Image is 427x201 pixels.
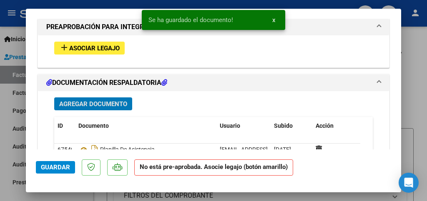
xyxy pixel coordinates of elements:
[274,146,291,153] span: [DATE]
[38,35,389,67] div: PREAPROBACIÓN PARA INTEGRACION
[220,146,410,153] span: [EMAIL_ADDRESS][DOMAIN_NAME] - [PERSON_NAME] [PERSON_NAME] -
[54,117,75,135] datatable-header-cell: ID
[316,122,334,129] span: Acción
[36,161,75,174] button: Guardar
[58,122,63,129] span: ID
[399,173,419,193] div: Open Intercom Messenger
[266,12,282,27] button: x
[75,117,216,135] datatable-header-cell: Documento
[54,97,132,110] button: Agregar Documento
[38,19,389,35] mat-expansion-panel-header: PREAPROBACIÓN PARA INTEGRACION
[46,22,164,32] h1: PREAPROBACIÓN PARA INTEGRACION
[59,100,127,108] span: Agregar Documento
[312,117,354,135] datatable-header-cell: Acción
[220,122,240,129] span: Usuario
[271,117,312,135] datatable-header-cell: Subido
[274,122,293,129] span: Subido
[46,78,167,88] h1: DOCUMENTACIÓN RESPALDATORIA
[148,16,233,24] span: Se ha guardado el documento!
[78,122,109,129] span: Documento
[78,146,155,153] span: Planilla De Asistencia
[54,42,125,55] button: Asociar Legajo
[59,42,69,52] mat-icon: add
[38,74,389,91] mat-expansion-panel-header: DOCUMENTACIÓN RESPALDATORIA
[216,117,271,135] datatable-header-cell: Usuario
[272,16,275,24] span: x
[41,164,70,171] span: Guardar
[58,146,74,153] span: 67540
[134,159,293,176] strong: No está pre-aprobada. Asocie legajo (botón amarillo)
[69,45,120,52] span: Asociar Legajo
